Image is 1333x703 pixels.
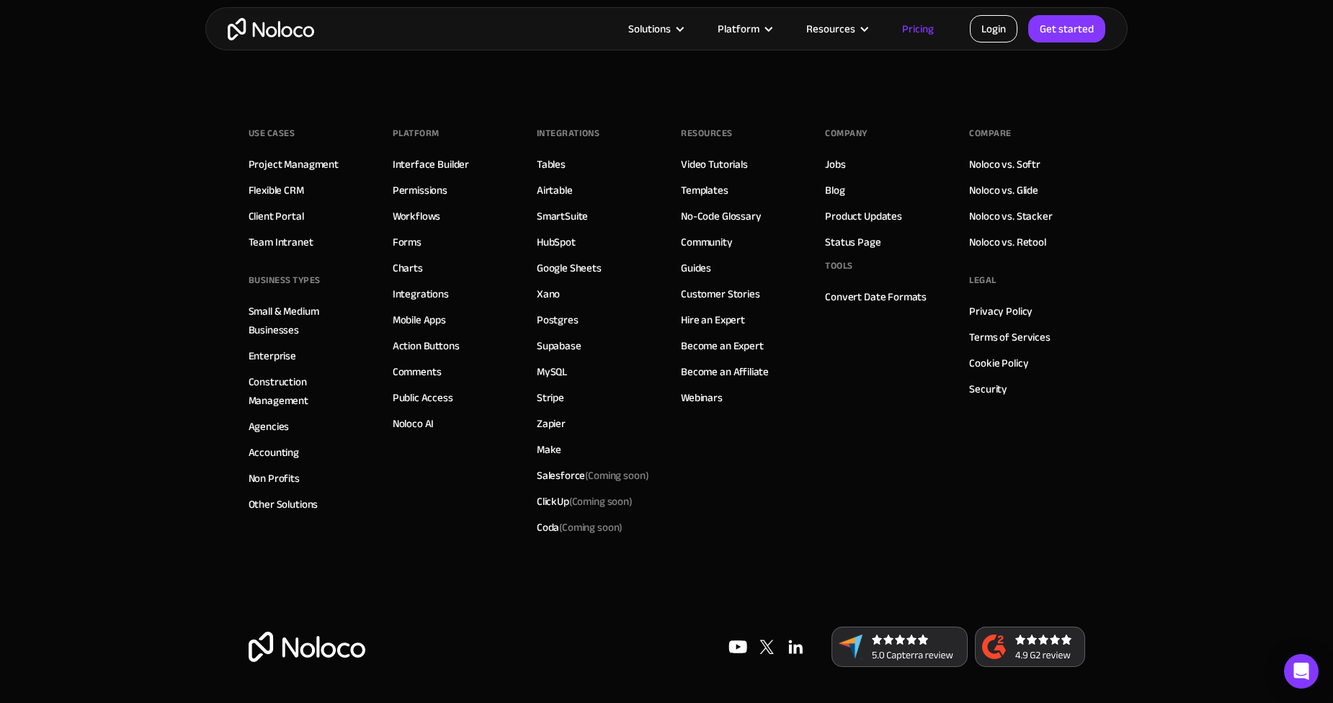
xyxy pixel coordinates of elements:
span: (Coming soon) [585,465,648,485]
div: Company [825,122,868,144]
a: Supabase [537,336,581,355]
a: Customer Stories [681,285,760,303]
div: Open Intercom Messenger [1284,654,1319,689]
a: Small & Medium Businesses [249,302,364,339]
div: ClickUp [537,492,633,511]
a: Cookie Policy [969,354,1028,372]
a: Mobile Apps [393,310,446,329]
a: Project Managment [249,155,339,174]
a: Noloco vs. Stacker [969,207,1052,225]
span: (Coming soon) [569,491,633,511]
div: Legal [969,269,997,291]
a: Get started [1028,15,1105,42]
div: Platform [700,19,788,38]
a: Noloco AI [393,414,434,433]
a: Agencies [249,417,290,436]
a: Other Solutions [249,495,318,514]
a: Integrations [393,285,449,303]
a: Become an Affiliate [681,362,769,381]
a: Enterprise [249,346,297,365]
a: Terms of Services [969,328,1050,346]
a: Webinars [681,388,723,407]
a: Video Tutorials [681,155,748,174]
a: Product Updates [825,207,902,225]
div: Tools [825,255,853,277]
a: Flexible CRM [249,181,304,200]
a: Privacy Policy [969,302,1033,321]
a: Client Portal [249,207,304,225]
a: Zapier [537,414,566,433]
a: Postgres [537,310,579,329]
a: Permissions [393,181,447,200]
a: Airtable [537,181,573,200]
a: Make [537,440,561,459]
a: Action Buttons [393,336,460,355]
a: Status Page [825,233,881,251]
div: INTEGRATIONS [537,122,599,144]
div: Salesforce [537,466,649,485]
a: Pricing [884,19,952,38]
div: Use Cases [249,122,295,144]
a: Security [969,380,1007,398]
div: Coda [537,518,623,537]
a: SmartSuite [537,207,589,225]
a: Jobs [825,155,845,174]
div: BUSINESS TYPES [249,269,321,291]
a: Templates [681,181,728,200]
span: (Coming soon) [559,517,623,537]
div: Resources [788,19,884,38]
a: Comments [393,362,442,381]
a: Google Sheets [537,259,602,277]
a: Construction Management [249,372,364,410]
div: Solutions [628,19,671,38]
a: Hire an Expert [681,310,745,329]
a: Tables [537,155,566,174]
a: Guides [681,259,711,277]
a: Public Access [393,388,453,407]
a: Noloco vs. Softr [969,155,1040,174]
div: Resources [806,19,855,38]
div: Solutions [610,19,700,38]
a: Login [970,15,1017,42]
a: Blog [825,181,844,200]
a: Stripe [537,388,564,407]
a: HubSpot [537,233,576,251]
a: Community [681,233,733,251]
a: home [228,18,314,40]
a: Interface Builder [393,155,469,174]
a: Convert Date Formats [825,287,927,306]
a: Workflows [393,207,441,225]
a: Charts [393,259,423,277]
div: Platform [393,122,440,144]
div: Resources [681,122,733,144]
a: Forms [393,233,422,251]
a: Non Profits [249,469,300,488]
a: Noloco vs. Glide [969,181,1038,200]
a: Become an Expert [681,336,764,355]
a: MySQL [537,362,567,381]
div: Compare [969,122,1012,144]
a: Team Intranet [249,233,313,251]
div: Platform [718,19,759,38]
a: Accounting [249,443,300,462]
a: No-Code Glossary [681,207,762,225]
a: Xano [537,285,560,303]
a: Noloco vs. Retool [969,233,1046,251]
